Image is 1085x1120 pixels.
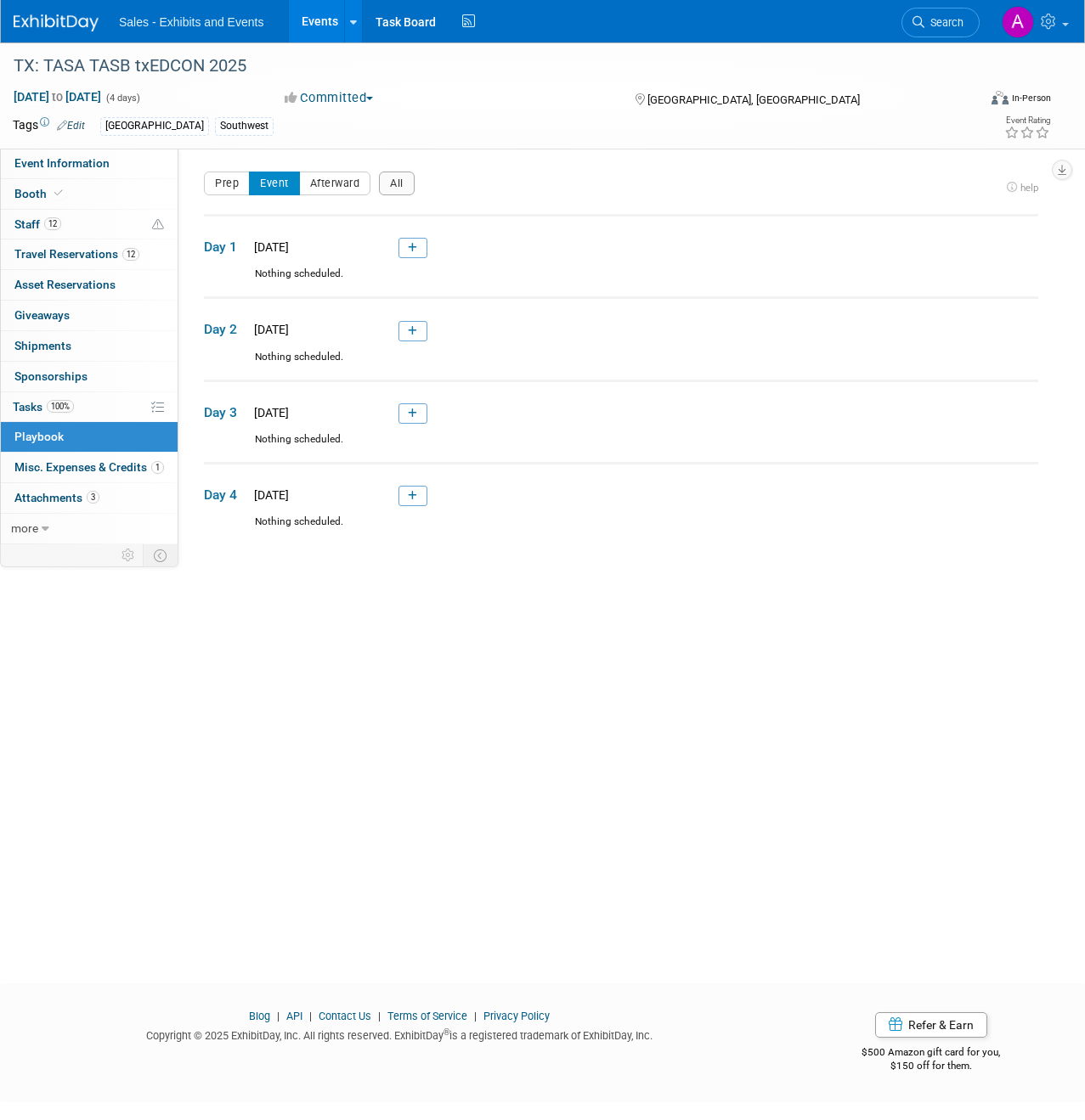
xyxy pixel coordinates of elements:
[299,172,371,195] button: Afterward
[151,461,164,474] span: 1
[100,117,209,135] div: [GEOGRAPHIC_DATA]
[13,400,74,414] span: Tasks
[279,89,380,107] button: Committed
[14,156,110,170] span: Event Information
[144,544,178,566] td: Toggle Event Tabs
[13,116,85,136] td: Tags
[204,432,1038,462] div: Nothing scheduled.
[1,453,178,482] a: Misc. Expenses & Credits1
[11,521,38,535] span: more
[122,248,139,261] span: 12
[249,406,289,419] span: [DATE]
[1,422,178,452] a: Playbook
[14,430,64,443] span: Playbook
[204,350,1038,380] div: Nothing scheduled.
[1,239,178,269] a: Travel Reservations12
[114,544,144,566] td: Personalize Event Tab Strip
[204,403,246,422] span: Day 3
[1020,182,1038,194] span: help
[924,16,964,29] span: Search
[286,1010,302,1022] a: API
[901,8,980,37] a: Search
[204,267,1038,296] div: Nothing scheduled.
[57,120,85,132] a: Edit
[204,515,1038,544] div: Nothing scheduled.
[14,14,99,31] img: ExhibitDay
[54,189,63,198] i: Booth reservation complete
[249,172,300,195] button: Event
[811,1034,1051,1073] div: $500 Amazon gift card for you,
[14,491,99,504] span: Attachments
[249,488,289,502] span: [DATE]
[14,339,71,352] span: Shipments
[811,1059,1051,1073] div: $150 off for them.
[1,301,178,330] a: Giveaways
[483,1010,550,1022] a: Privacy Policy
[14,308,70,322] span: Giveaways
[204,320,246,339] span: Day 2
[14,369,88,383] span: Sponsorships
[875,1012,987,1038] a: Refer & Earn
[1,392,178,422] a: Tasks100%
[152,217,164,233] span: Potential Scheduling Conflict -- at least one attendee is tagged in another overlapping event.
[49,90,65,104] span: to
[899,88,1051,114] div: Event Format
[444,1027,449,1037] sup: ®
[249,240,289,254] span: [DATE]
[204,486,246,504] span: Day 4
[1,514,178,543] a: more
[14,460,164,474] span: Misc. Expenses & Credits
[249,1010,270,1022] a: Blog
[992,91,1009,104] img: Format-Inperson.png
[87,491,99,504] span: 3
[470,1010,481,1022] span: |
[47,400,74,413] span: 100%
[1,210,178,239] a: Staff12
[14,187,66,200] span: Booth
[305,1010,316,1022] span: |
[1,270,178,300] a: Asset Reservations
[249,323,289,336] span: [DATE]
[1,362,178,391] a: Sponsorships
[1,331,178,361] a: Shipments
[1,179,178,209] a: Booth
[374,1010,385,1022] span: |
[647,93,860,106] span: [GEOGRAPHIC_DATA], [GEOGRAPHIC_DATA]
[319,1010,371,1022] a: Contact Us
[1011,92,1051,104] div: In-Person
[13,1024,785,1044] div: Copyright © 2025 ExhibitDay, Inc. All rights reserved. ExhibitDay is a registered trademark of Ex...
[1002,6,1034,38] img: Albert Martinez
[215,117,274,135] div: Southwest
[44,217,61,230] span: 12
[119,15,263,29] span: Sales - Exhibits and Events
[204,238,246,256] span: Day 1
[387,1010,467,1022] a: Terms of Service
[379,172,415,195] button: All
[14,217,61,231] span: Staff
[204,172,250,195] button: Prep
[273,1010,284,1022] span: |
[13,89,102,104] span: [DATE] [DATE]
[105,93,140,104] span: (4 days)
[1004,116,1050,125] div: Event Rating
[14,247,139,261] span: Travel Reservations
[14,278,116,291] span: Asset Reservations
[8,51,963,82] div: TX: TASA TASB txEDCON 2025
[1,483,178,513] a: Attachments3
[1,149,178,178] a: Event Information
